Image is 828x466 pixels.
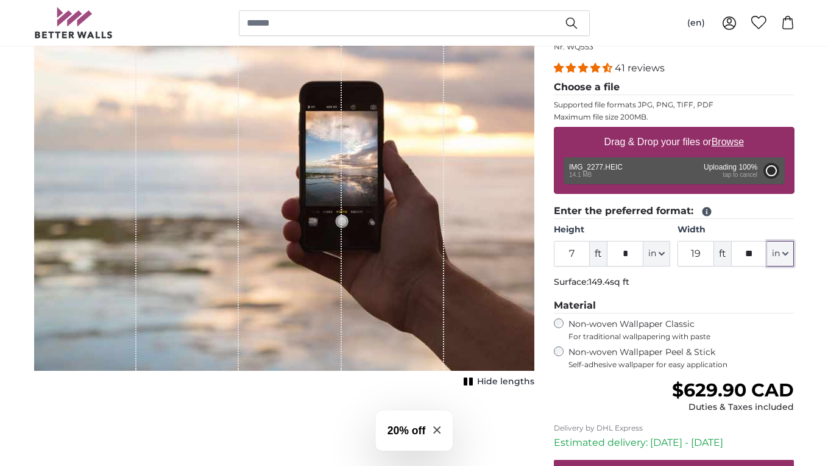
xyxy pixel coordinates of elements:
p: Estimated delivery: [DATE] - [DATE] [554,436,794,450]
u: Browse [712,137,744,147]
span: ft [590,241,607,267]
button: (en) [678,12,715,34]
button: in [767,241,794,267]
span: For traditional wallpapering with paste [568,332,794,342]
button: in [643,241,670,267]
span: in [648,248,656,260]
span: 4.39 stars [554,62,615,74]
img: Betterwalls [34,7,113,38]
label: Width [678,224,794,236]
p: Supported file formats JPG, PNG, TIFF, PDF [554,100,794,110]
span: $629.90 CAD [672,379,794,401]
p: Delivery by DHL Express [554,423,794,433]
span: ft [714,241,731,267]
p: Surface: [554,276,794,289]
span: Nr. WQ553 [554,42,593,51]
label: Height [554,224,670,236]
span: 149.4sq ft [589,276,629,287]
span: 41 reviews [615,62,665,74]
div: Duties & Taxes included [672,401,794,414]
button: Hide lengths [460,373,534,390]
label: Drag & Drop your files or [599,130,748,154]
span: Hide lengths [477,376,534,388]
label: Non-woven Wallpaper Classic [568,318,794,342]
label: Non-woven Wallpaper Peel & Stick [568,346,794,370]
span: Self-adhesive wallpaper for easy application [568,360,794,370]
legend: Choose a file [554,80,794,95]
span: in [772,248,780,260]
legend: Enter the preferred format: [554,204,794,219]
p: Maximum file size 200MB. [554,112,794,122]
legend: Material [554,298,794,314]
